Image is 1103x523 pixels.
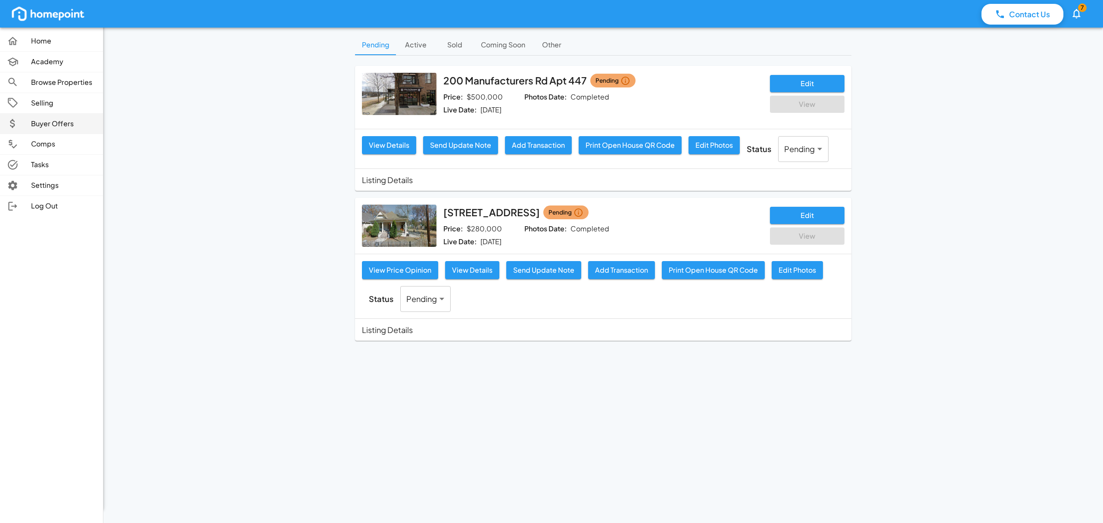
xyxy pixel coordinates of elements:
p: Selling [31,98,96,108]
button: Edit [770,75,844,92]
span: 7 [1078,3,1087,12]
button: Add Transaction [588,261,655,279]
button: Edit [770,207,844,224]
p: $280,000 [467,224,502,234]
img: homepoint_logo_white.png [10,5,86,22]
button: Edit Photos [772,261,823,279]
button: View Details [362,136,416,154]
p: Browse Properties [31,78,96,87]
p: Buyer Offers [31,119,96,129]
button: Coming Soon [474,34,532,55]
p: Comps [31,139,96,149]
p: $500,000 [467,92,503,102]
p: Academy [31,57,96,67]
p: Photos Date: [524,92,567,102]
p: Completed [570,224,609,234]
p: [DATE] [480,237,502,247]
p: Status [747,143,771,155]
span: Pending [595,76,619,86]
p: Price: [443,224,463,234]
p: Home [31,36,96,46]
p: [DATE] [480,105,502,115]
div: Pending [778,136,829,162]
button: Add Transaction [505,136,572,154]
div: Listing Details [355,169,851,191]
button: Other [532,34,571,55]
p: Live Date: [443,105,477,115]
span: Pending [548,208,572,218]
div: Pending [400,286,451,311]
p: Log Out [31,201,96,211]
button: Send Update Note [506,261,581,279]
p: Listing Details [362,174,413,186]
button: Send Update Note [423,136,498,154]
p: Status [369,293,393,305]
p: Live Date: [443,237,477,247]
p: Completed [570,92,609,102]
button: Print Open House QR Code [579,136,682,154]
p: Contact Us [1009,9,1050,20]
h6: [STREET_ADDRESS] [443,205,540,221]
h6: 200 Manufacturers Rd Apt 447 [443,73,587,89]
button: View Details [445,261,499,279]
img: streetview [362,73,436,115]
p: Photos Date: [524,224,567,234]
a: Print Open House QR Code [579,136,682,162]
p: Listing Details [362,324,413,336]
div: Listing Details [355,319,851,341]
button: Pending [355,34,396,55]
button: 7 [1067,3,1086,25]
img: streetview [362,205,436,247]
button: Sold [435,34,474,55]
button: View Price Opinion [362,261,438,279]
button: Active [396,34,435,55]
p: Price: [443,92,463,102]
p: Settings [31,181,96,190]
button: Edit Photos [689,136,740,154]
button: Print Open House QR Code [662,261,765,279]
p: Tasks [31,160,96,170]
